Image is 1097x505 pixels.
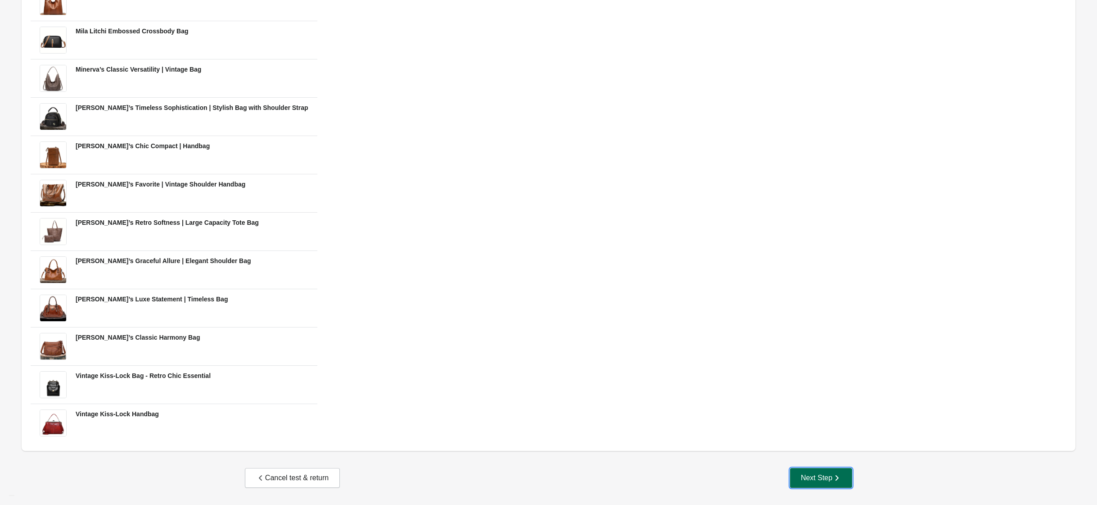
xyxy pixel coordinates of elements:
span: Vintage Kiss-Lock Bag - Retro Chic Essential [76,372,211,379]
span: [PERSON_NAME]’s Timeless Sophistication | Stylish Bag with Shoulder Strap [76,104,308,111]
span: [PERSON_NAME]’s Chic Compact | Handbag [76,142,210,150]
span: [PERSON_NAME]’s Classic Harmony Bag [76,334,200,341]
span: [PERSON_NAME]’s Retro Softness | Large Capacity Tote Bag [76,219,259,226]
span: [PERSON_NAME]’s Graceful Allure | Elegant Shoulder Bag [76,257,251,264]
img: 1_18_218df41b-ac99-4892-a868-35b3bc99d29e.jpg [40,104,66,130]
img: 1_1_fe7818c5-9eca-4f36-93f3-e60a352078f1.jpg [40,142,66,168]
span: Vintage Kiss-Lock Handbag [76,410,159,418]
img: bae20ec6-f573-4e59-b7b1-74de5c5521de_800x800_5cc321da-a681-42a1-adc5-28ae434f44b7.jpg [40,27,66,53]
img: red_641ed041-74fe-4e3c-abc5-501a320bd27b.jpg [40,410,66,436]
span: [PERSON_NAME]’s Luxe Statement | Timeless Bag [76,296,228,303]
img: 1_4_2e61375c-8896-4c72-acae-bed134e67f01.jpg [40,333,66,359]
img: e25c5783c40a105cb70d8a543f2e56e5.jpg [40,218,66,245]
iframe: chat widget [9,469,38,496]
span: [PERSON_NAME]’s Favorite | Vintage Shoulder Handbag [76,181,245,188]
button: Cancel test & return [245,468,340,488]
img: H4363b0428015465aa34d2d593c5f8ccdz_e11dcf2a-d739-4e24-af20-347a892dbe24.webp [40,65,66,91]
img: 1_4b6f9dee-e095-4b00-8126-2ee1f6baa368.jpg [40,257,66,283]
span: Minerva’s Classic Versatility | Vintage Bag [76,66,201,73]
button: Next Step [790,468,852,488]
div: Cancel test & return [256,473,329,482]
div: Next Step [801,473,841,482]
span: Mila Litchi Embossed Crossbody Bag [76,27,189,35]
img: 1_8_5c1e5668-e1f1-4157-bde7-a46050ea6d44.png [40,180,66,206]
img: lavie23_df1d1611-cca6-4fd5-9ed2-bd1d25292a95.jpg [40,372,66,398]
img: 1-new.jpg [40,295,66,321]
